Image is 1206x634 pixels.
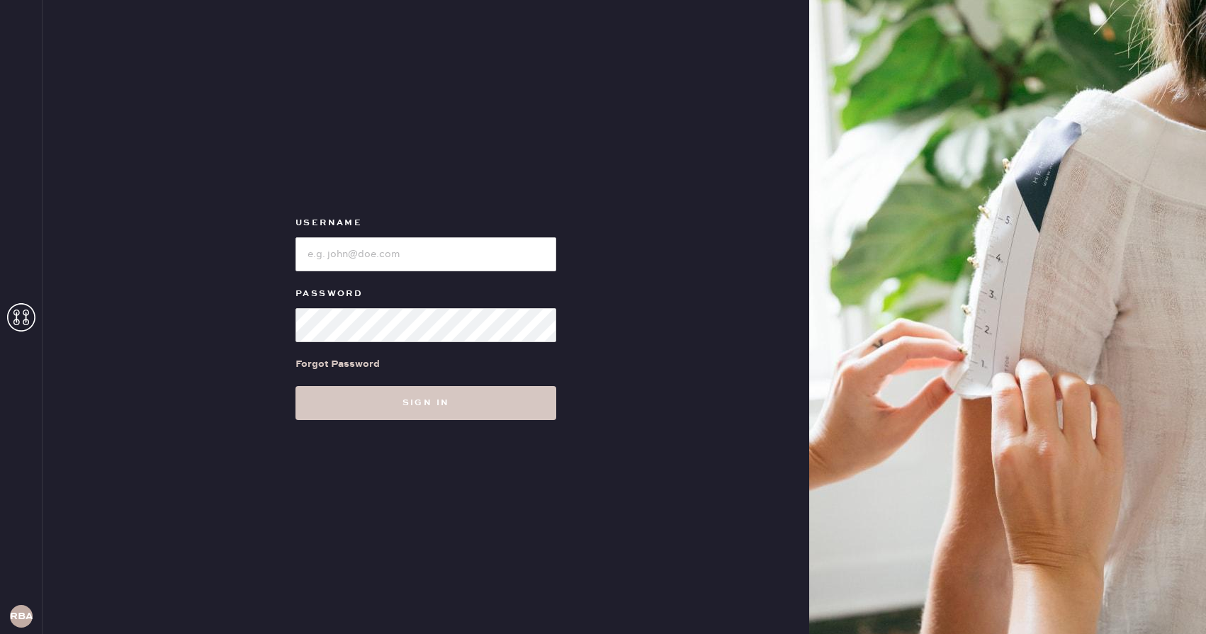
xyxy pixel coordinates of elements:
[295,285,556,302] label: Password
[295,215,556,232] label: Username
[295,342,380,386] a: Forgot Password
[295,237,556,271] input: e.g. john@doe.com
[295,386,556,420] button: Sign in
[295,356,380,372] div: Forgot Password
[10,611,33,621] h3: RBA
